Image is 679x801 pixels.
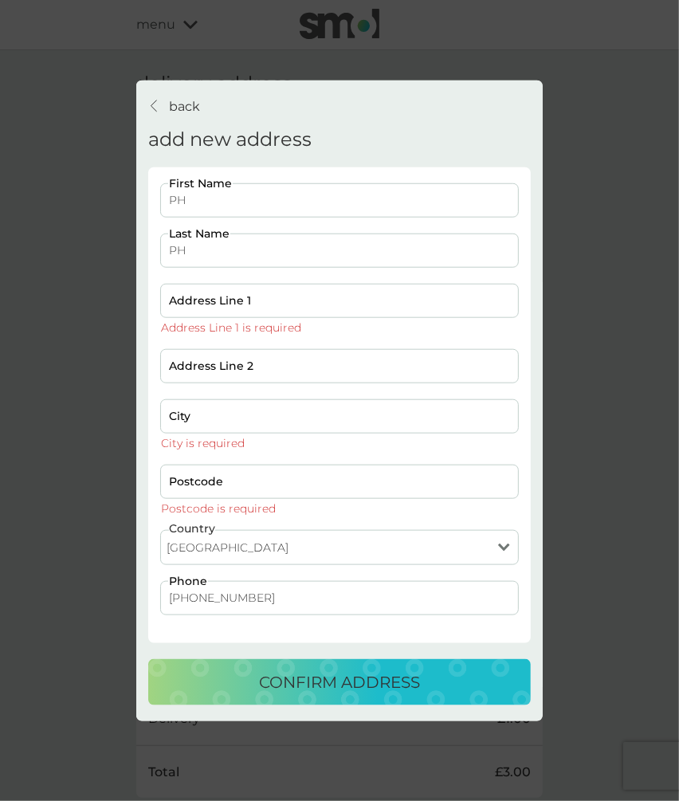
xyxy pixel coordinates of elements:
label: Country [169,523,215,534]
div: Address Line 1 is required [160,322,302,333]
div: Postcode is required [160,503,277,514]
button: confirm address [148,659,531,705]
p: back [169,96,200,116]
div: City is required [160,438,245,449]
h4: add new address [148,128,312,151]
p: confirm address [259,669,420,695]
